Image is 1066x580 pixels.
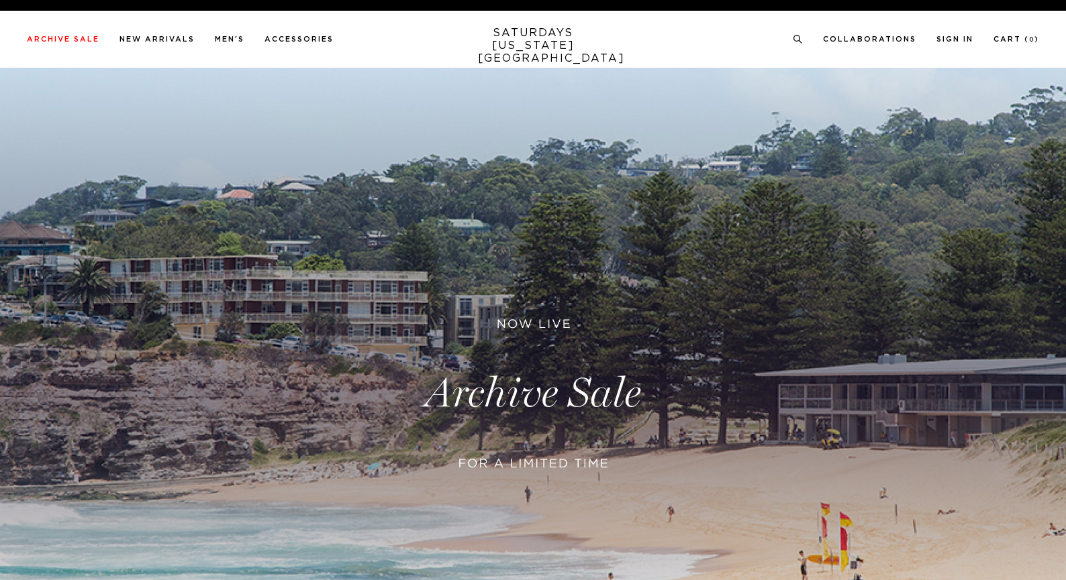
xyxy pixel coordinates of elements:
[994,36,1039,43] a: Cart (0)
[823,36,916,43] a: Collaborations
[478,27,589,65] a: SATURDAYS[US_STATE][GEOGRAPHIC_DATA]
[119,36,195,43] a: New Arrivals
[264,36,334,43] a: Accessories
[1029,37,1034,43] small: 0
[27,36,99,43] a: Archive Sale
[215,36,244,43] a: Men's
[936,36,973,43] a: Sign In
